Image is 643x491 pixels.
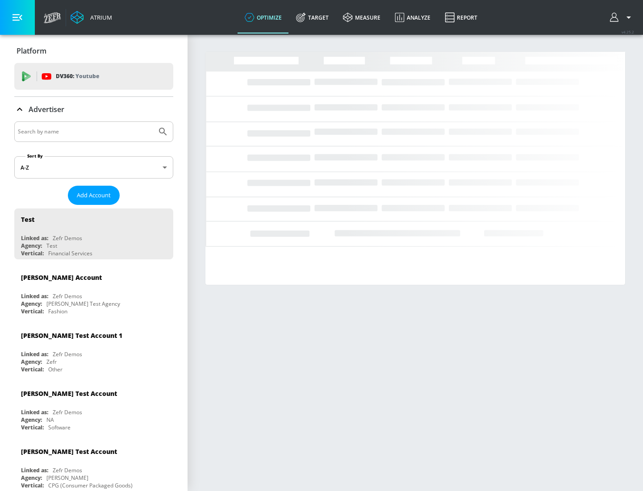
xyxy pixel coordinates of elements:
[14,325,173,375] div: [PERSON_NAME] Test Account 1Linked as:Zefr DemosAgency:ZefrVertical:Other
[238,1,289,33] a: optimize
[25,153,45,159] label: Sort By
[21,408,48,416] div: Linked as:
[14,383,173,433] div: [PERSON_NAME] Test AccountLinked as:Zefr DemosAgency:NAVertical:Software
[46,474,88,482] div: [PERSON_NAME]
[21,242,42,250] div: Agency:
[53,408,82,416] div: Zefr Demos
[21,215,34,224] div: Test
[21,331,122,340] div: [PERSON_NAME] Test Account 1
[21,424,44,431] div: Vertical:
[21,389,117,398] div: [PERSON_NAME] Test Account
[46,358,57,366] div: Zefr
[46,300,120,308] div: [PERSON_NAME] Test Agency
[71,11,112,24] a: Atrium
[46,416,54,424] div: NA
[46,242,57,250] div: Test
[622,29,634,34] span: v 4.25.2
[14,266,173,317] div: [PERSON_NAME] AccountLinked as:Zefr DemosAgency:[PERSON_NAME] Test AgencyVertical:Fashion
[53,292,82,300] div: Zefr Demos
[48,366,63,373] div: Other
[29,104,64,114] p: Advertiser
[77,190,111,200] span: Add Account
[21,466,48,474] div: Linked as:
[21,474,42,482] div: Agency:
[21,358,42,366] div: Agency:
[21,300,42,308] div: Agency:
[48,250,92,257] div: Financial Services
[53,234,82,242] div: Zefr Demos
[56,71,99,81] p: DV360:
[388,1,438,33] a: Analyze
[21,234,48,242] div: Linked as:
[21,482,44,489] div: Vertical:
[18,126,153,137] input: Search by name
[21,273,102,282] div: [PERSON_NAME] Account
[21,250,44,257] div: Vertical:
[21,416,42,424] div: Agency:
[21,350,48,358] div: Linked as:
[14,38,173,63] div: Platform
[17,46,46,56] p: Platform
[14,156,173,179] div: A-Z
[87,13,112,21] div: Atrium
[21,308,44,315] div: Vertical:
[336,1,388,33] a: measure
[21,292,48,300] div: Linked as:
[53,466,82,474] div: Zefr Demos
[14,208,173,259] div: TestLinked as:Zefr DemosAgency:TestVertical:Financial Services
[289,1,336,33] a: Target
[53,350,82,358] div: Zefr Demos
[14,63,173,90] div: DV360: Youtube
[75,71,99,81] p: Youtube
[48,308,67,315] div: Fashion
[21,366,44,373] div: Vertical:
[21,447,117,456] div: [PERSON_NAME] Test Account
[48,482,133,489] div: CPG (Consumer Packaged Goods)
[438,1,484,33] a: Report
[68,186,120,205] button: Add Account
[14,97,173,122] div: Advertiser
[48,424,71,431] div: Software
